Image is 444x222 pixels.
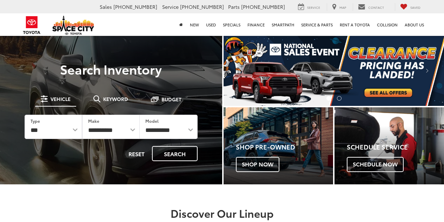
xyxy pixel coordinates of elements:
span: [PHONE_NUMBER] [241,3,285,10]
span: Contact [368,5,384,9]
a: Contact [353,3,389,11]
li: Go to slide number 1. [326,96,331,101]
a: Service & Parts [298,13,336,36]
span: Service [307,5,320,9]
span: Saved [410,5,420,9]
h4: Schedule Service [347,144,444,151]
a: Rent a Toyota [336,13,373,36]
a: Used [203,13,219,36]
img: Toyota [19,14,45,37]
button: Search [152,146,198,161]
a: Schedule Service Schedule Now [334,107,444,184]
span: Parts [228,3,240,10]
img: Space City Toyota [52,15,94,35]
label: Type [31,118,40,124]
a: SmartPath [268,13,298,36]
h3: Search Inventory [15,62,207,76]
h2: Discover Our Lineup [22,207,422,219]
a: Map [327,3,351,11]
a: Home [176,13,186,36]
span: Map [339,5,346,9]
a: New [186,13,203,36]
span: Vehicle [51,96,71,101]
div: Toyota [224,107,333,184]
label: Model [145,118,159,124]
span: Keyword [103,96,128,101]
span: [PHONE_NUMBER] [113,3,157,10]
span: Schedule Now [347,157,404,172]
label: Make [88,118,99,124]
span: Sales [100,3,112,10]
span: Service [162,3,179,10]
a: Service [293,3,325,11]
button: Click to view previous picture. [224,49,257,92]
li: Go to slide number 2. [337,96,342,101]
span: Shop Now [236,157,279,172]
span: Budget [161,97,181,102]
button: Reset [122,146,151,161]
a: Finance [244,13,268,36]
a: Collision [373,13,401,36]
a: About Us [401,13,428,36]
div: Toyota [334,107,444,184]
a: Shop Pre-Owned Shop Now [224,107,333,184]
button: Click to view next picture. [411,49,444,92]
a: My Saved Vehicles [395,3,426,11]
a: Specials [219,13,244,36]
h4: Shop Pre-Owned [236,144,333,151]
span: [PHONE_NUMBER] [180,3,224,10]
